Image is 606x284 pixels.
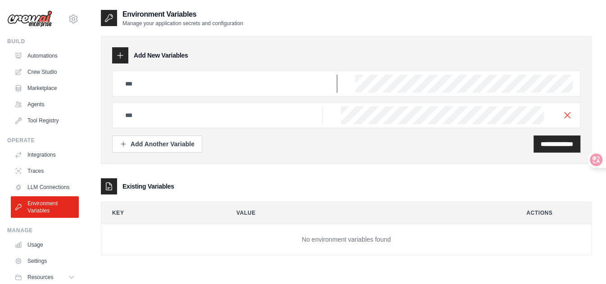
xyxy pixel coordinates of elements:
[11,113,79,128] a: Tool Registry
[516,202,591,224] th: Actions
[11,148,79,162] a: Integrations
[561,241,606,284] iframe: Chat Widget
[11,254,79,268] a: Settings
[122,20,243,27] p: Manage your application secrets and configuration
[11,97,79,112] a: Agents
[11,238,79,252] a: Usage
[11,164,79,178] a: Traces
[11,196,79,218] a: Environment Variables
[134,51,188,60] h3: Add New Variables
[101,224,591,255] td: No environment variables found
[120,140,194,149] div: Add Another Variable
[7,38,79,45] div: Build
[11,81,79,95] a: Marketplace
[11,49,79,63] a: Automations
[7,227,79,234] div: Manage
[122,9,243,20] h2: Environment Variables
[11,180,79,194] a: LLM Connections
[7,10,52,27] img: Logo
[7,137,79,144] div: Operate
[11,65,79,79] a: Crew Studio
[561,241,606,284] div: 聊天小组件
[122,182,174,191] h3: Existing Variables
[226,202,508,224] th: Value
[27,274,53,281] span: Resources
[112,135,202,153] button: Add Another Variable
[101,202,218,224] th: Key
